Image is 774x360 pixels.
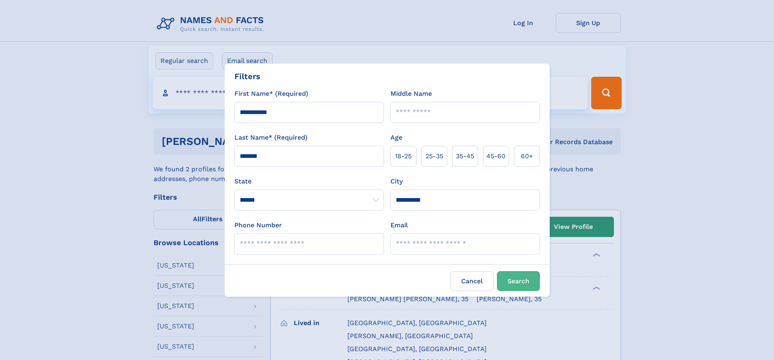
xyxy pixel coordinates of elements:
[234,70,260,82] div: Filters
[390,177,403,186] label: City
[390,89,432,99] label: Middle Name
[486,151,505,161] span: 45‑60
[234,133,308,142] label: Last Name* (Required)
[390,220,408,230] label: Email
[456,151,474,161] span: 35‑45
[395,151,412,161] span: 18‑25
[234,177,384,186] label: State
[234,220,282,230] label: Phone Number
[451,271,494,291] label: Cancel
[425,151,443,161] span: 25‑35
[234,89,308,99] label: First Name* (Required)
[497,271,540,291] button: Search
[390,133,402,142] label: Age
[521,151,533,161] span: 60+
